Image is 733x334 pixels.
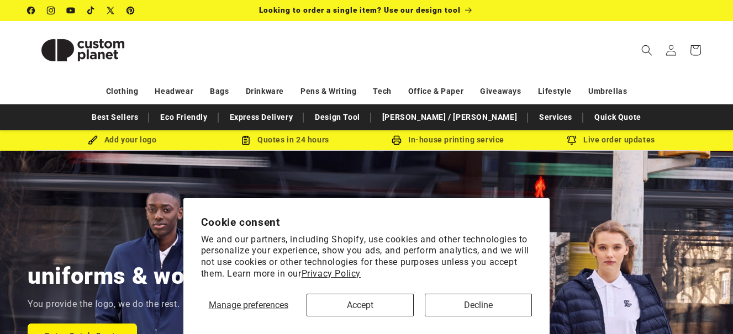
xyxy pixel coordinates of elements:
[28,296,180,312] p: You provide the logo, we do the rest.
[307,294,414,316] button: Accept
[367,133,530,147] div: In-house printing service
[246,82,284,101] a: Drinkware
[678,281,733,334] iframe: Chat Widget
[530,133,693,147] div: Live order updates
[588,82,627,101] a: Umbrellas
[28,261,259,291] h2: uniforms & workwear
[241,135,251,145] img: Order Updates Icon
[259,6,461,14] span: Looking to order a single item? Use our design tool
[24,21,143,79] a: Custom Planet
[210,82,229,101] a: Bags
[88,135,98,145] img: Brush Icon
[425,294,532,316] button: Decline
[106,82,139,101] a: Clothing
[209,300,288,310] span: Manage preferences
[155,108,213,127] a: Eco Friendly
[28,25,138,75] img: Custom Planet
[204,133,367,147] div: Quotes in 24 hours
[589,108,647,127] a: Quick Quote
[635,38,659,62] summary: Search
[201,234,532,280] p: We and our partners, including Shopify, use cookies and other technologies to personalize your ex...
[309,108,366,127] a: Design Tool
[392,135,402,145] img: In-house printing
[480,82,521,101] a: Giveaways
[377,108,523,127] a: [PERSON_NAME] / [PERSON_NAME]
[408,82,463,101] a: Office & Paper
[538,82,572,101] a: Lifestyle
[373,82,391,101] a: Tech
[534,108,578,127] a: Services
[201,294,296,316] button: Manage preferences
[201,216,532,229] h2: Cookie consent
[86,108,144,127] a: Best Sellers
[155,82,193,101] a: Headwear
[41,133,204,147] div: Add your logo
[300,82,356,101] a: Pens & Writing
[302,268,361,279] a: Privacy Policy
[567,135,577,145] img: Order updates
[224,108,299,127] a: Express Delivery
